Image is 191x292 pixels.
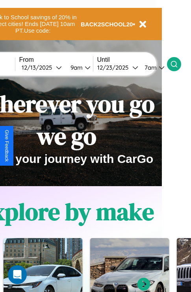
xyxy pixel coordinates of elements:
[141,64,159,71] div: 7am
[8,265,27,284] div: Open Intercom Messenger
[4,130,9,162] div: Give Feedback
[22,64,56,71] div: 12 / 13 / 2025
[97,56,167,63] label: Until
[19,56,93,63] label: From
[81,21,133,28] b: BACK2SCHOOL20
[67,64,85,71] div: 9am
[19,63,64,72] button: 12/13/2025
[64,63,93,72] button: 9am
[138,63,167,72] button: 7am
[97,64,132,71] div: 12 / 23 / 2025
